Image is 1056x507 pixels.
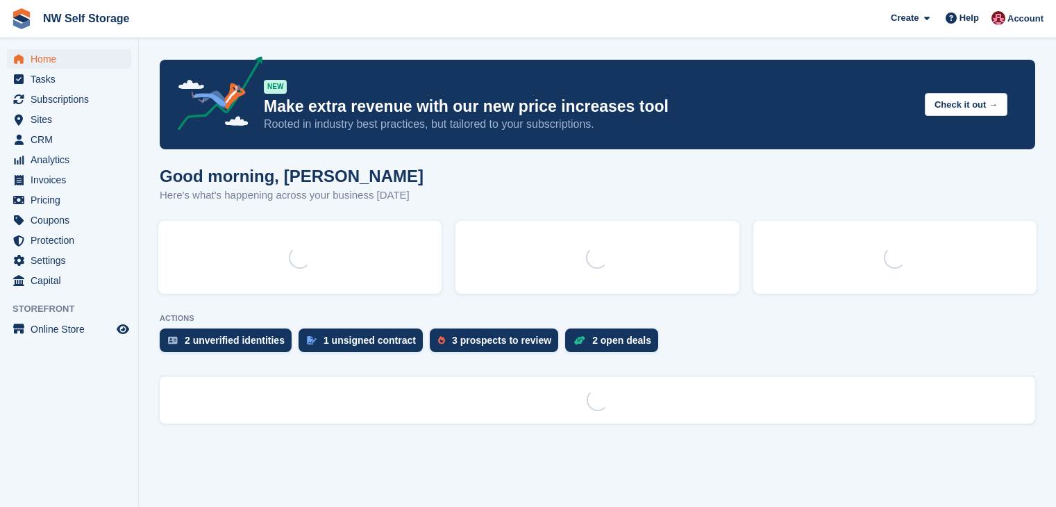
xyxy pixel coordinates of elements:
div: 3 prospects to review [452,335,551,346]
img: verify_identity-adf6edd0f0f0b5bbfe63781bf79b02c33cf7c696d77639b501bdc392416b5a36.svg [168,336,178,344]
a: menu [7,49,131,69]
span: CRM [31,130,114,149]
img: price-adjustments-announcement-icon-8257ccfd72463d97f412b2fc003d46551f7dbcb40ab6d574587a9cd5c0d94... [166,56,263,135]
span: Storefront [12,302,138,316]
span: Invoices [31,170,114,190]
div: 2 open deals [592,335,651,346]
a: Preview store [115,321,131,338]
button: Check it out → [925,93,1007,116]
span: Sites [31,110,114,129]
img: contract_signature_icon-13c848040528278c33f63329250d36e43548de30e8caae1d1a13099fd9432cc5.svg [307,336,317,344]
a: menu [7,150,131,169]
p: ACTIONS [160,314,1035,323]
a: menu [7,110,131,129]
span: Account [1007,12,1044,26]
span: Settings [31,251,114,270]
span: Home [31,49,114,69]
div: NEW [264,80,287,94]
div: 2 unverified identities [185,335,285,346]
a: menu [7,231,131,250]
span: Pricing [31,190,114,210]
a: menu [7,130,131,149]
p: Rooted in industry best practices, but tailored to your subscriptions. [264,117,914,132]
img: deal-1b604bf984904fb50ccaf53a9ad4b4a5d6e5aea283cecdc64d6e3604feb123c2.svg [573,335,585,345]
span: Protection [31,231,114,250]
a: menu [7,210,131,230]
p: Here's what's happening across your business [DATE] [160,188,424,203]
a: menu [7,69,131,89]
span: Coupons [31,210,114,230]
a: menu [7,170,131,190]
a: 2 unverified identities [160,329,299,359]
span: Subscriptions [31,90,114,109]
a: 2 open deals [565,329,665,359]
span: Tasks [31,69,114,89]
span: Online Store [31,319,114,339]
img: prospect-51fa495bee0391a8d652442698ab0144808aea92771e9ea1ae160a38d050c398.svg [438,336,445,344]
a: menu [7,271,131,290]
img: stora-icon-8386f47178a22dfd0bd8f6a31ec36ba5ce8667c1dd55bd0f319d3a0aa187defe.svg [11,8,32,29]
p: Make extra revenue with our new price increases tool [264,97,914,117]
img: Josh Vines [991,11,1005,25]
a: menu [7,319,131,339]
span: Capital [31,271,114,290]
a: 3 prospects to review [430,329,565,359]
span: Create [891,11,919,25]
div: 1 unsigned contract [324,335,416,346]
a: menu [7,190,131,210]
a: menu [7,251,131,270]
span: Analytics [31,150,114,169]
a: NW Self Storage [37,7,135,30]
h1: Good morning, [PERSON_NAME] [160,167,424,185]
a: menu [7,90,131,109]
a: 1 unsigned contract [299,329,430,359]
span: Help [959,11,979,25]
